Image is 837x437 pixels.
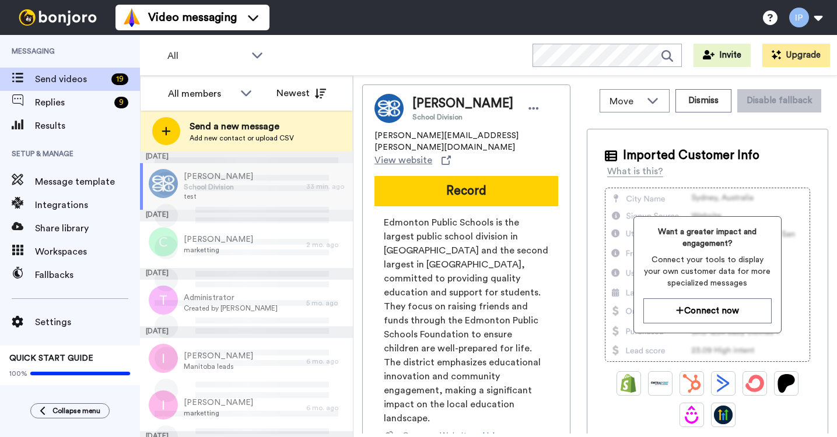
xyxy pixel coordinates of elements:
span: [PERSON_NAME] [184,350,253,362]
span: View website [374,153,432,167]
button: Invite [694,44,751,67]
span: Results [35,119,140,133]
span: School Division [412,112,513,122]
span: [PERSON_NAME] [184,171,253,182]
span: Edmonton Public Schools is the largest public school division in [GEOGRAPHIC_DATA] and the second... [384,216,549,425]
span: QUICK START GUIDE [9,354,93,362]
div: [DATE] [140,210,353,221]
a: View website [374,153,451,167]
div: 33 min. ago [306,182,347,191]
span: Workspaces [35,245,140,259]
button: Connect now [643,298,772,323]
span: [PERSON_NAME][EMAIL_ADDRESS][PERSON_NAME][DOMAIN_NAME] [374,130,558,153]
span: Settings [35,315,140,329]
img: Ontraport [651,374,670,393]
span: Imported Customer Info [623,147,759,164]
button: Newest [268,82,335,105]
div: [DATE] [140,326,353,338]
span: Add new contact or upload CSV [190,133,294,143]
div: 19 [111,73,128,85]
span: All [167,49,246,63]
span: [PERSON_NAME] [184,234,253,245]
img: GoHighLevel [714,406,733,424]
div: [DATE] [140,268,353,280]
span: Fallbacks [35,268,140,282]
span: Message template [35,175,140,189]
span: Manitoba leads [184,362,253,371]
span: 100% [9,369,27,378]
img: ConvertKit [745,374,764,393]
button: Upgrade [762,44,830,67]
span: Created by [PERSON_NAME] [184,304,278,313]
div: What is this? [607,164,663,178]
div: All members [168,87,234,101]
span: marketting [184,245,253,255]
div: 5 mo. ago [306,298,347,308]
span: [PERSON_NAME] [184,397,253,408]
span: Video messaging [148,9,237,26]
span: Integrations [35,198,140,212]
div: 9 [114,97,128,108]
button: Collapse menu [30,403,110,418]
span: Administrator [184,292,278,304]
span: Share library [35,221,140,235]
img: t.png [149,286,178,315]
div: 6 mo. ago [306,403,347,413]
button: Disable fallback [737,89,821,112]
div: 2 mo. ago [306,240,347,249]
span: Send videos [35,72,107,86]
span: Send a new message [190,119,294,133]
div: 6 mo. ago [306,357,347,366]
button: Dismiss [675,89,731,112]
img: Patreon [777,374,796,393]
img: Image of Rachelle Cyr [374,94,404,123]
div: [DATE] [140,151,353,163]
img: i.png [149,390,178,420]
img: Shopify [619,374,638,393]
span: test [184,192,253,201]
img: Hubspot [682,374,701,393]
span: Collapse menu [52,406,100,415]
img: vm-color.svg [122,8,141,27]
span: [PERSON_NAME] [412,95,513,112]
img: bj-logo-header-white.svg [14,9,101,26]
span: School Division [184,182,253,192]
img: Drip [682,406,701,424]
img: ActiveCampaign [714,374,733,393]
span: Move [610,94,641,108]
img: c.png [149,227,178,256]
button: Record [374,176,558,206]
span: Want a greater impact and engagement? [643,226,772,249]
span: Connect your tools to display your own customer data for more specialized messages [643,254,772,289]
span: marketting [184,408,253,418]
img: i.png [149,344,178,373]
img: 94421038-72f6-422e-a25e-546af1e0a1e1.png [149,169,178,198]
span: Replies [35,96,110,110]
